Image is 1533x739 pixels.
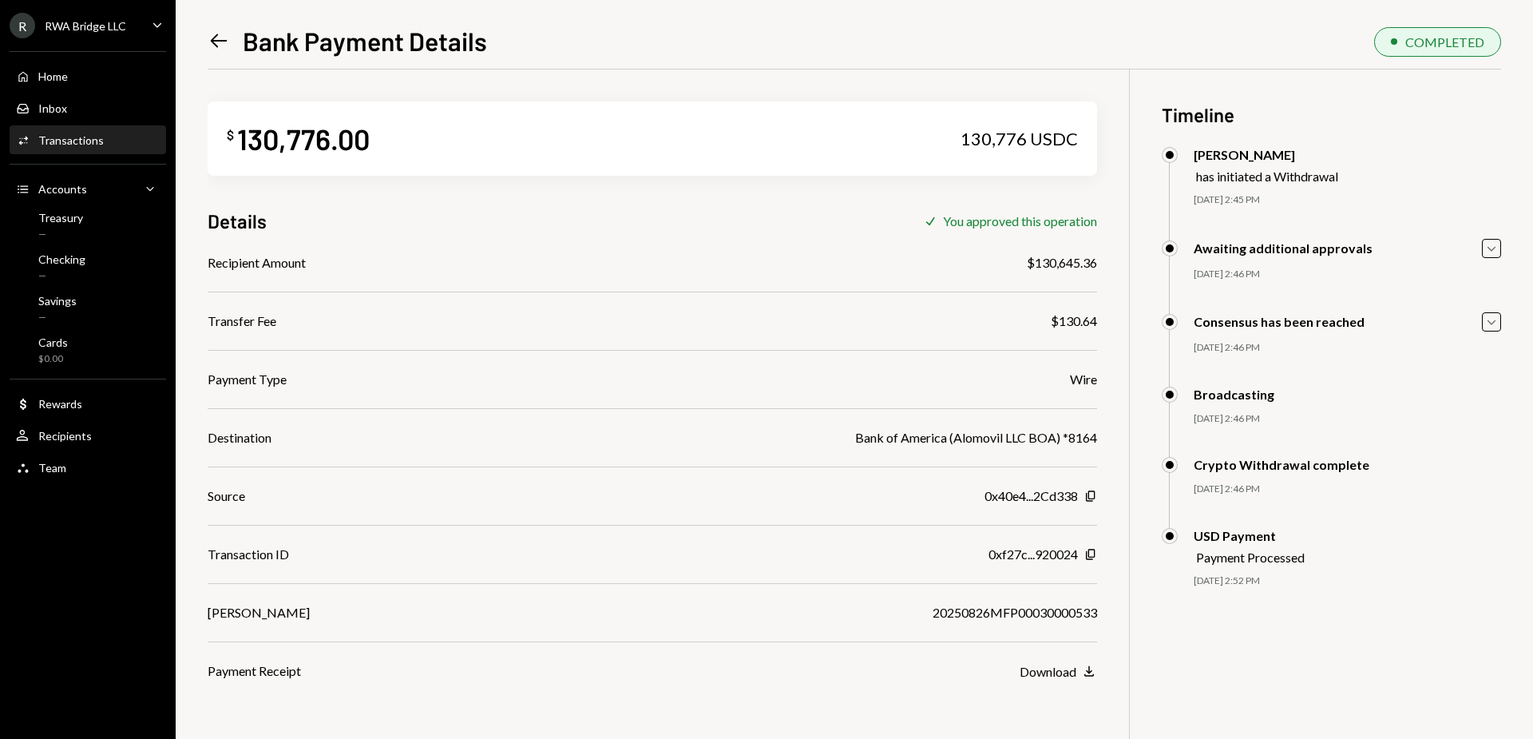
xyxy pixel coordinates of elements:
div: [DATE] 2:52 PM [1194,574,1501,588]
div: Source [208,487,245,506]
a: Cards$0.00 [10,331,166,369]
div: Payment Receipt [208,662,301,681]
div: USD Payment [1194,528,1305,543]
a: Transactions [10,125,166,154]
div: Bank of America (Alomovil LLC BOA) *8164 [855,428,1097,447]
a: Accounts [10,174,166,203]
a: Treasury— [10,206,166,244]
div: Consensus has been reached [1194,314,1365,329]
div: — [38,269,85,283]
div: Transactions [38,133,104,147]
a: Inbox [10,93,166,122]
div: [PERSON_NAME] [208,603,310,622]
h3: Timeline [1162,101,1501,128]
div: 130,776 USDC [961,128,1078,150]
div: $130,645.36 [1027,253,1097,272]
a: Recipients [10,421,166,450]
div: — [38,311,77,324]
div: You approved this operation [943,213,1097,228]
a: Home [10,62,166,90]
div: Download [1020,664,1076,679]
h3: Details [208,208,267,234]
div: Inbox [38,101,67,115]
div: Wire [1070,370,1097,389]
div: [DATE] 2:46 PM [1194,341,1501,355]
div: Transaction ID [208,545,289,564]
div: Rewards [38,397,82,411]
div: Crypto Withdrawal complete [1194,457,1369,472]
div: Cards [38,336,68,349]
div: has initiated a Withdrawal [1196,169,1338,184]
div: $130.64 [1051,312,1097,331]
button: Download [1020,663,1097,681]
div: — [38,228,83,241]
div: [DATE] 2:46 PM [1194,412,1501,426]
div: $0.00 [38,352,68,366]
div: Destination [208,428,271,447]
a: Checking— [10,248,166,286]
div: 0xf27c...920024 [988,545,1078,564]
div: [DATE] 2:46 PM [1194,268,1501,281]
div: [DATE] 2:46 PM [1194,483,1501,496]
div: 0x40e4...2Cd338 [984,487,1078,506]
div: Recipient Amount [208,253,306,272]
div: Team [38,461,66,475]
div: Treasury [38,211,83,224]
a: Team [10,453,166,482]
div: Recipients [38,429,92,443]
div: R [10,13,35,38]
div: [PERSON_NAME] [1194,147,1338,162]
div: COMPLETED [1405,34,1484,50]
h1: Bank Payment Details [243,25,487,57]
a: Savings— [10,289,166,328]
div: $ [227,127,234,143]
div: 20250826MFP00030000533 [933,603,1097,622]
div: Savings [38,294,77,308]
div: Awaiting additional approvals [1194,240,1373,256]
div: Home [38,70,68,83]
div: Payment Type [208,370,287,389]
div: 130,776.00 [237,121,370,157]
a: Rewards [10,389,166,418]
div: Accounts [38,182,87,196]
div: Checking [38,252,85,266]
div: Transfer Fee [208,312,276,331]
div: Broadcasting [1194,387,1274,402]
div: Payment Processed [1196,550,1305,565]
div: RWA Bridge LLC [45,19,126,33]
div: [DATE] 2:45 PM [1194,193,1501,207]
